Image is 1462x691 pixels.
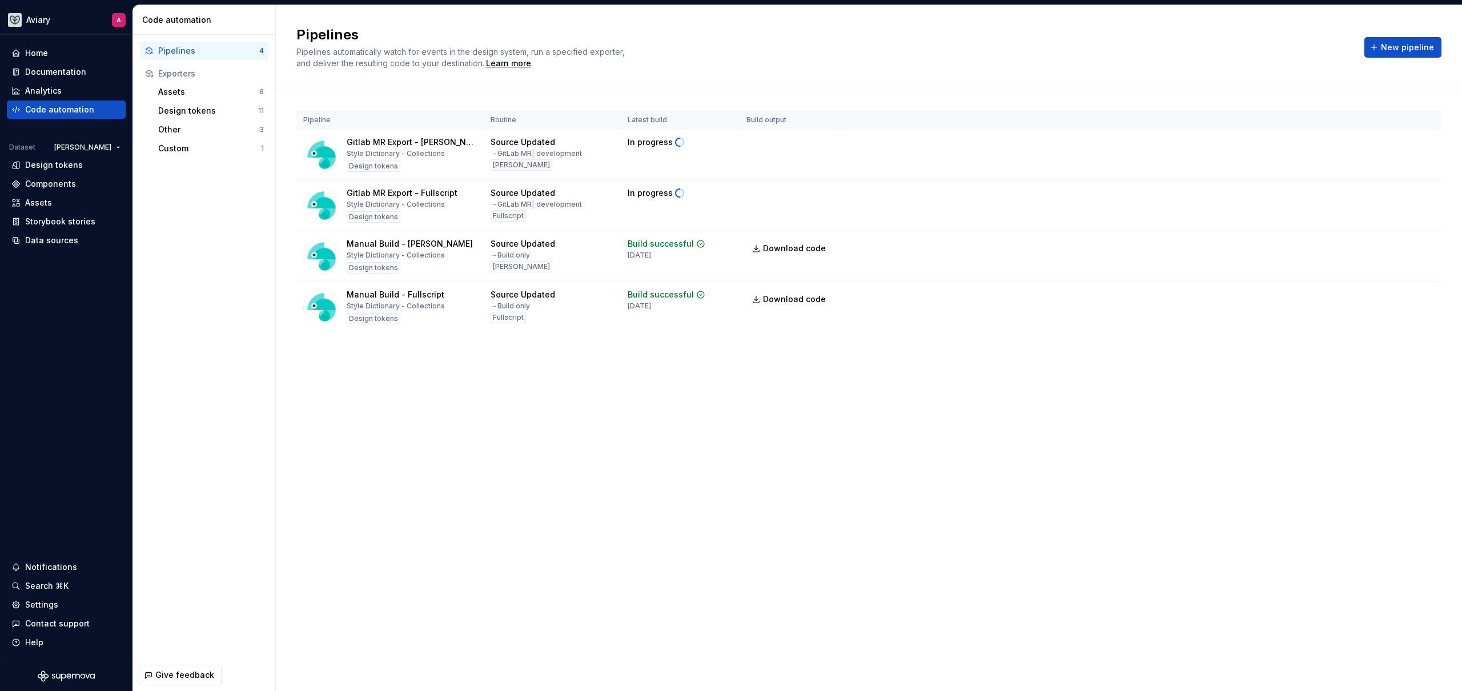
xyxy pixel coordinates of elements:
[25,104,94,115] div: Code automation
[491,289,555,300] div: Source Updated
[142,14,271,26] div: Code automation
[25,159,83,171] div: Design tokens
[486,58,531,69] a: Learn more
[154,83,268,101] button: Assets8
[491,200,582,209] div: → GitLab MR development
[347,313,400,324] div: Design tokens
[628,136,673,148] div: In progress
[491,238,555,250] div: Source Updated
[25,580,69,592] div: Search ⌘K
[7,596,126,614] a: Settings
[484,111,621,130] th: Routine
[7,558,126,576] button: Notifications
[259,125,264,134] div: 3
[7,633,126,652] button: Help
[7,101,126,119] a: Code automation
[7,212,126,231] a: Storybook stories
[7,63,126,81] a: Documentation
[158,68,264,79] div: Exporters
[347,211,400,223] div: Design tokens
[261,144,264,153] div: 1
[25,599,58,610] div: Settings
[628,289,694,300] div: Build successful
[347,302,445,311] div: Style Dictionary - Collections
[49,139,126,155] button: [PERSON_NAME]
[491,187,555,199] div: Source Updated
[347,149,445,158] div: Style Dictionary - Collections
[155,669,214,681] span: Give feedback
[158,86,259,98] div: Assets
[259,87,264,97] div: 8
[7,82,126,100] a: Analytics
[25,618,90,629] div: Contact support
[158,143,261,154] div: Custom
[25,235,78,246] div: Data sources
[154,120,268,139] button: Other3
[2,7,130,32] button: AviaryA
[1364,37,1441,58] button: New pipeline
[763,294,826,305] span: Download code
[491,159,552,171] div: [PERSON_NAME]
[158,124,259,135] div: Other
[117,15,121,25] div: A
[484,59,533,68] span: .
[347,238,473,250] div: Manual Build - [PERSON_NAME]
[491,312,526,323] div: Fullscript
[347,262,400,274] div: Design tokens
[491,210,526,222] div: Fullscript
[154,102,268,120] button: Design tokens11
[38,670,95,682] svg: Supernova Logo
[139,665,222,685] button: Give feedback
[25,85,62,97] div: Analytics
[140,42,268,60] button: Pipelines4
[25,66,86,78] div: Documentation
[296,26,1351,44] h2: Pipelines
[259,46,264,55] div: 4
[25,197,52,208] div: Assets
[746,238,833,259] a: Download code
[154,139,268,158] button: Custom1
[7,44,126,62] a: Home
[532,200,535,208] span: |
[746,289,833,310] a: Download code
[158,45,259,57] div: Pipelines
[54,143,111,152] span: [PERSON_NAME]
[7,614,126,633] button: Contact support
[347,187,457,199] div: Gitlab MR Export - Fullscript
[491,302,530,311] div: → Build only
[491,136,555,148] div: Source Updated
[621,111,740,130] th: Latest build
[491,251,530,260] div: → Build only
[296,47,627,68] span: Pipelines automatically watch for events in the design system, run a specified exporter, and deli...
[491,149,582,158] div: → GitLab MR development
[740,111,840,130] th: Build output
[347,136,477,148] div: Gitlab MR Export - [PERSON_NAME]
[8,13,22,27] img: 256e2c79-9abd-4d59-8978-03feab5a3943.png
[7,231,126,250] a: Data sources
[628,302,651,311] div: [DATE]
[26,14,50,26] div: Aviary
[532,149,535,158] span: |
[347,251,445,260] div: Style Dictionary - Collections
[296,111,484,130] th: Pipeline
[763,243,826,254] span: Download code
[25,216,95,227] div: Storybook stories
[9,143,35,152] div: Dataset
[25,178,76,190] div: Components
[628,238,694,250] div: Build successful
[7,175,126,193] a: Components
[347,289,444,300] div: Manual Build - Fullscript
[158,105,258,116] div: Design tokens
[1381,42,1434,53] span: New pipeline
[491,261,552,272] div: [PERSON_NAME]
[25,637,43,648] div: Help
[25,561,77,573] div: Notifications
[628,187,673,199] div: In progress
